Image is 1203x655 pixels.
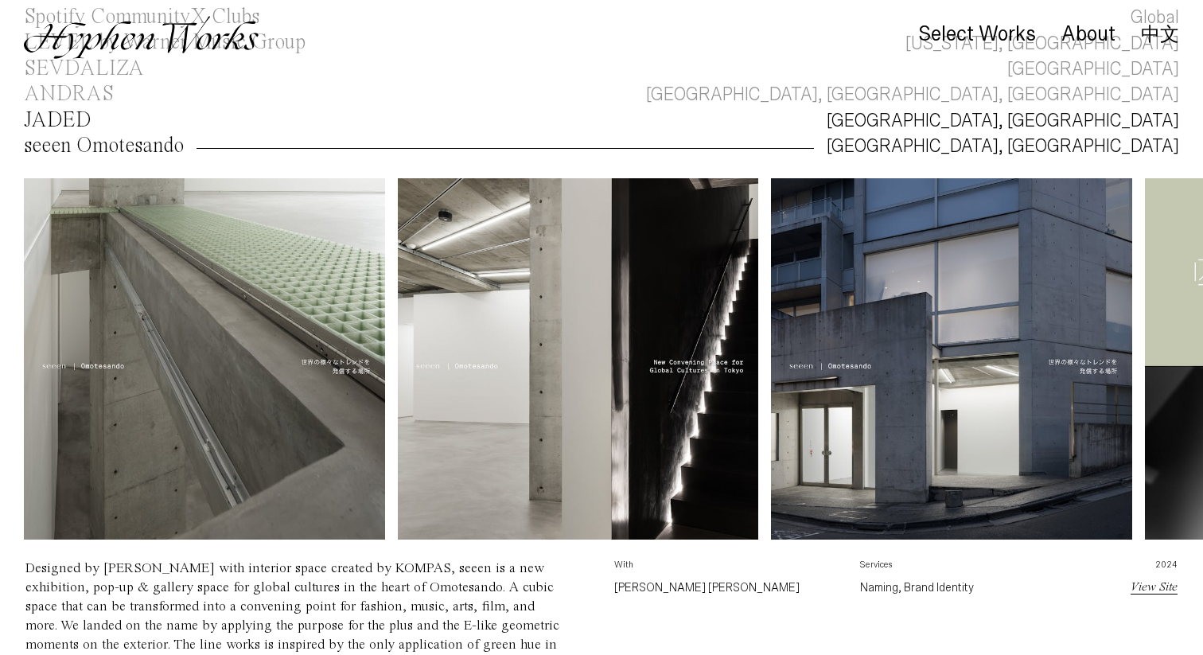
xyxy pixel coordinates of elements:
div: [GEOGRAPHIC_DATA], [GEOGRAPHIC_DATA] [827,134,1179,159]
div: [GEOGRAPHIC_DATA], [GEOGRAPHIC_DATA], [GEOGRAPHIC_DATA] [646,82,1179,107]
img: Hyphen Works [24,16,259,59]
img: ZgtyB8t2UUcvBUcf_Cover-1.jpg [24,178,385,540]
div: [GEOGRAPHIC_DATA], [GEOGRAPHIC_DATA] [827,108,1179,134]
div: seeen Omotesando [24,135,184,157]
div: About [1061,23,1115,45]
a: View Site [1131,581,1178,594]
img: ZgtyZst2UUcvBUcq_mockup%EF%BC%BF03-1.jpg [398,178,759,540]
p: Naming, Brand Identity [860,578,1080,597]
p: [PERSON_NAME] [PERSON_NAME] [614,578,835,597]
div: Select Works [918,23,1036,45]
p: 2024 [1106,559,1178,578]
div: ANDRAS [24,84,114,105]
a: About [1061,26,1115,44]
a: 中文 [1141,25,1179,43]
p: With [614,559,835,578]
img: ZgtyZct2UUcvBUcp_mockup%EF%BC%BF04.jpg [771,178,1132,540]
a: Select Works [918,26,1036,44]
p: Services [860,559,1080,578]
div: SEVDALIZA [24,58,144,80]
div: JADED [24,110,91,131]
